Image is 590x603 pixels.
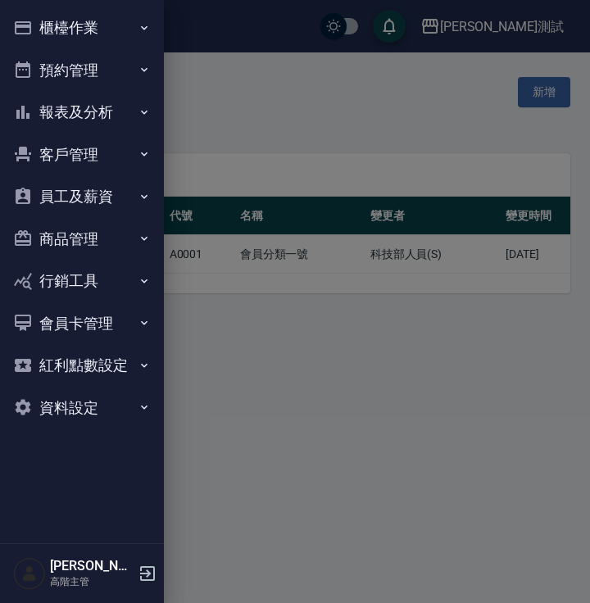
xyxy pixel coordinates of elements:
[7,260,157,302] button: 行銷工具
[7,175,157,218] button: 員工及薪資
[7,49,157,92] button: 預約管理
[7,218,157,261] button: 商品管理
[7,302,157,345] button: 會員卡管理
[50,574,134,589] p: 高階主管
[13,557,46,590] img: Person
[7,7,157,49] button: 櫃檯作業
[50,558,134,574] h5: [PERSON_NAME]
[7,387,157,429] button: 資料設定
[7,134,157,176] button: 客戶管理
[7,344,157,387] button: 紅利點數設定
[7,91,157,134] button: 報表及分析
